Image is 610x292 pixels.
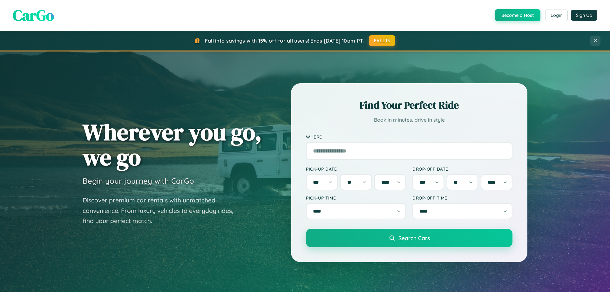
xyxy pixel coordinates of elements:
p: Discover premium car rentals with unmatched convenience. From luxury vehicles to everyday rides, ... [83,195,241,226]
button: Sign Up [571,10,597,21]
label: Pick-up Date [306,166,406,172]
p: Book in minutes, drive in style [306,115,512,125]
span: Search Cars [398,234,430,241]
h3: Begin your journey with CarGo [83,176,194,186]
span: Fall into savings with 15% off for all users! Ends [DATE] 10am PT. [205,37,364,44]
label: Pick-up Time [306,195,406,200]
button: FALL15 [369,35,396,46]
h2: Find Your Perfect Ride [306,98,512,112]
h1: Wherever you go, we go [83,119,262,170]
button: Search Cars [306,229,512,247]
label: Drop-off Time [412,195,512,200]
button: Become a Host [495,9,540,21]
label: Drop-off Date [412,166,512,172]
span: CarGo [13,5,54,26]
label: Where [306,134,512,139]
button: Login [545,10,568,21]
